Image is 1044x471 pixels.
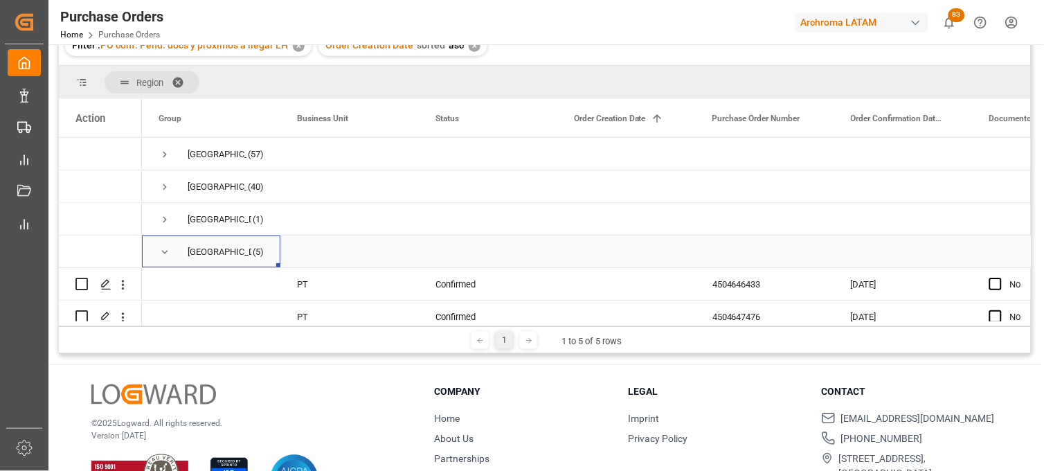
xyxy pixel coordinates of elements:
[628,413,659,424] a: Imprint
[434,433,474,444] a: About Us
[248,171,264,203] span: (40)
[91,417,399,429] p: © 2025 Logward. All rights reserved.
[280,268,419,300] div: PT
[496,332,513,349] div: 1
[59,235,142,268] div: Press SPACE to select this row.
[419,301,557,332] div: Confirmed
[574,114,646,123] span: Order Creation Date
[280,301,419,332] div: PT
[91,429,399,442] p: Version [DATE]
[434,413,460,424] a: Home
[795,12,928,33] div: Archroma LATAM
[435,114,459,123] span: Status
[834,268,973,300] div: [DATE]
[851,114,944,123] span: Order Confirmation Date (SD)
[59,170,142,203] div: Press SPACE to select this row.
[434,453,489,464] a: Partnerships
[965,7,996,38] button: Help Center
[297,114,348,123] span: Business Unit
[434,384,611,399] h3: Company
[948,8,965,22] span: 83
[253,204,264,235] span: (1)
[841,411,995,426] span: [EMAIL_ADDRESS][DOMAIN_NAME]
[841,432,923,446] span: [PHONE_NUMBER]
[159,114,181,123] span: Group
[188,236,251,268] div: [GEOGRAPHIC_DATA]
[325,39,413,51] span: Order Creation Date
[253,236,264,268] span: (5)
[188,204,251,235] div: [GEOGRAPHIC_DATA]
[59,138,142,170] div: Press SPACE to select this row.
[822,384,998,399] h3: Contact
[561,335,622,348] div: 1 to 5 of 5 rows
[60,30,83,39] a: Home
[628,433,687,444] a: Privacy Policy
[72,39,100,51] span: Filter :
[795,9,934,35] button: Archroma LATAM
[419,268,557,300] div: Confirmed
[248,139,264,170] span: (57)
[934,7,965,38] button: show 83 new notifications
[834,301,973,332] div: [DATE]
[75,112,105,125] div: Action
[712,114,800,123] span: Purchase Order Number
[59,268,142,301] div: Press SPACE to select this row.
[59,203,142,235] div: Press SPACE to select this row.
[188,171,246,203] div: [GEOGRAPHIC_DATA]
[696,301,834,332] div: 4504647476
[696,268,834,300] div: 4504646433
[628,384,804,399] h3: Legal
[293,40,305,52] div: ✕
[417,39,445,51] span: sorted
[188,139,246,170] div: [GEOGRAPHIC_DATA]
[100,39,288,51] span: PO conf. Pend. docs y próximos a llegar LH
[136,78,163,88] span: Region
[60,6,163,27] div: Purchase Orders
[59,301,142,333] div: Press SPACE to select this row.
[469,40,480,52] div: ✕
[91,384,216,405] img: Logward Logo
[449,39,464,51] span: asc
